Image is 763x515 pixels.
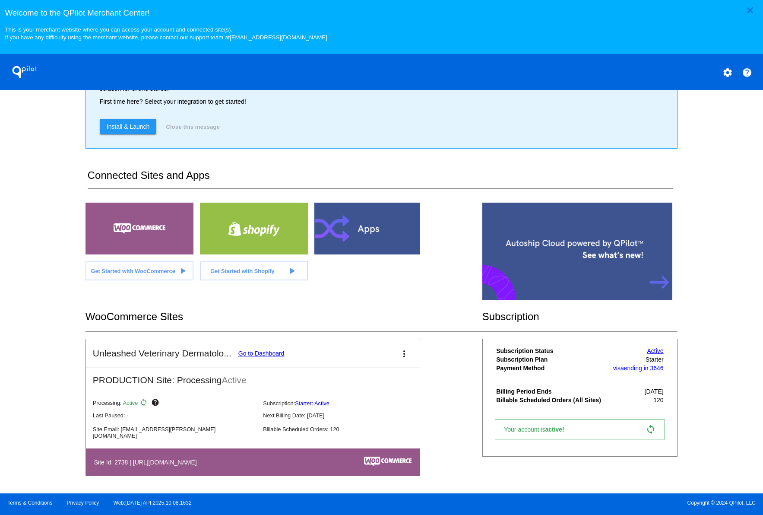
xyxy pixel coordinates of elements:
span: Get Started with WooCommerce [91,268,175,274]
p: First time here? Select your integration to get started! [100,98,670,105]
span: visa [613,365,624,372]
a: Install & Launch [100,119,157,134]
h4: Site Id: 2738 | [URL][DOMAIN_NAME] [94,459,201,466]
p: Next Billing Date: [DATE] [263,412,426,419]
mat-icon: settings [722,67,733,78]
mat-icon: play_arrow [177,266,188,276]
span: Active [123,400,138,407]
span: [DATE] [645,388,664,395]
p: Processing: [93,398,256,409]
span: Copyright © 2024 QPilot, LLC [389,500,756,506]
h2: Connected Sites and Apps [88,169,673,189]
mat-icon: sync [646,424,656,435]
a: Starter: Active [295,400,329,407]
th: Payment Method [496,364,608,372]
small: This is your merchant website where you can access your account and connected site(s). If you hav... [5,26,327,41]
span: Starter [646,356,664,363]
a: [EMAIL_ADDRESS][DOMAIN_NAME] [230,34,327,41]
a: visaending in 3646 [613,365,664,372]
a: Terms & Conditions [7,500,52,506]
h2: Unleashed Veterinary Dermatolo... [93,348,231,359]
mat-icon: help [742,67,752,78]
a: Get Started with WooCommerce [85,261,193,280]
th: Billing Period Ends [496,388,608,395]
span: active! [545,426,568,433]
mat-icon: more_vert [399,349,409,359]
img: c53aa0e5-ae75-48aa-9bee-956650975ee5 [364,457,412,466]
h1: QPilot [7,64,42,81]
a: Web:[DATE] API:2025.10.08.1632 [114,500,192,506]
p: Last Paused: - [93,412,256,419]
span: Your account is [504,426,573,433]
h2: WooCommerce Sites [85,311,482,323]
span: Install & Launch [107,123,150,130]
a: Get Started with Shopify [200,261,308,280]
a: Privacy Policy [67,500,99,506]
p: Subscription: [263,400,426,407]
a: Go to Dashboard [238,350,285,357]
p: Billable Scheduled Orders: 120 [263,426,426,432]
span: Active [222,375,247,385]
mat-icon: sync [139,398,150,409]
th: Subscription Status [496,347,608,355]
th: Subscription Plan [496,356,608,363]
h2: Subscription [482,311,678,323]
button: Close this message [163,119,222,134]
h2: PRODUCTION Site: Processing [86,368,420,385]
mat-icon: play_arrow [287,266,297,276]
span: Get Started with Shopify [210,268,275,274]
span: 120 [653,397,663,404]
a: Your account isactive! sync [495,420,665,439]
mat-icon: close [745,5,755,16]
h3: Welcome to the QPilot Merchant Center! [5,8,758,18]
mat-icon: help [151,398,161,409]
a: Active [647,347,664,354]
th: Billable Scheduled Orders (All Sites) [496,396,608,404]
p: Site Email: [EMAIL_ADDRESS][PERSON_NAME][DOMAIN_NAME] [93,426,256,439]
